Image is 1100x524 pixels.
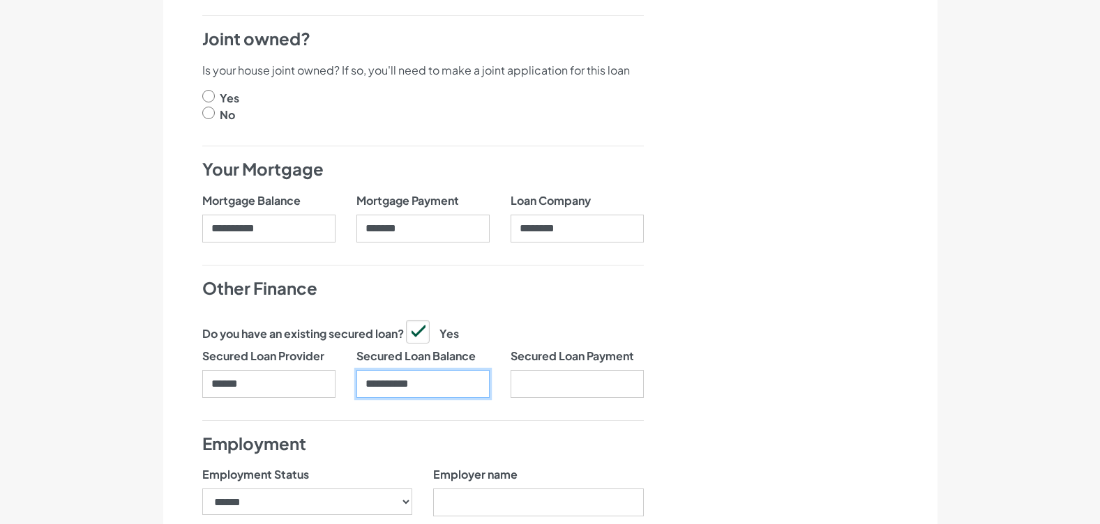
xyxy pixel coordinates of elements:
label: Loan Company [511,192,591,209]
label: Secured Loan Balance [356,348,476,364]
label: Yes [220,90,239,107]
h4: Other Finance [202,277,644,300]
h4: Joint owned? [202,27,644,51]
label: Secured Loan Provider [202,348,324,364]
label: No [220,107,235,123]
label: Do you have an existing secured loan? [202,325,404,342]
label: Mortgage Payment [356,192,459,209]
label: Employer name [433,466,518,483]
h4: Employment [202,432,644,456]
label: Mortgage Balance [202,192,301,209]
label: Secured Loan Payment [511,348,634,364]
label: Employment Status [202,466,309,483]
p: Is your house joint owned? If so, you'll need to make a joint application for this loan [202,62,644,79]
label: Yes [406,320,459,342]
h4: Your Mortgage [202,157,644,181]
